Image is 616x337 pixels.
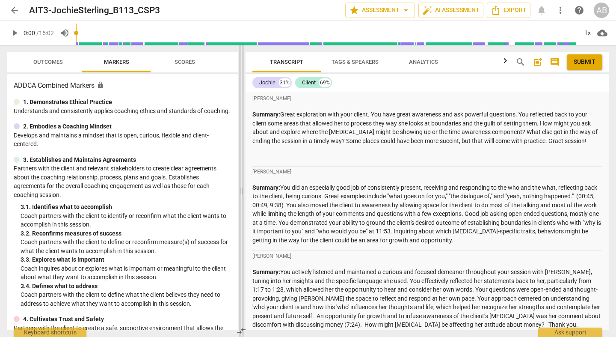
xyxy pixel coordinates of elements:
[14,328,86,337] div: Keyboard shortcuts
[319,78,331,87] div: 69%
[302,78,316,87] div: Client
[487,3,530,18] button: Export
[401,5,411,15] span: arrow_drop_down
[252,111,280,118] strong: Summary:
[21,229,231,238] div: 3. 2. Reconfirms measures of success
[21,264,231,282] p: Coach inquires about or explores what is important or meaningful to the client about what they wa...
[422,5,480,15] span: AI Assessment
[422,5,432,15] span: auto_fix_high
[21,290,231,308] p: Coach partners with the client to define what the client believes they need to address to achieve...
[349,5,359,15] span: star
[59,28,70,38] span: volume_up
[594,3,609,18] button: AB
[252,183,602,245] p: You did an especially good job of consistently present, receiving and responding to the who and t...
[21,238,231,255] p: Coach partners with the client to define or reconfirm measure(s) of success for what the client w...
[23,315,104,324] p: 4. Cultivates Trust and Safety
[349,5,411,15] span: Assessment
[21,255,231,264] div: 3. 3. Explores what is important
[270,59,303,65] span: Transcript
[550,57,560,67] span: comment
[33,59,63,65] span: Outcomes
[21,203,231,212] div: 3. 1. Identifies what to accomplish
[104,59,129,65] span: Markers
[14,131,231,149] p: Develops and maintains a mindset that is open, curious, flexible and client-centered.
[531,55,545,69] button: Add summary
[24,30,35,36] span: 0:00
[252,268,280,275] strong: Summary:
[23,98,112,107] p: 1. Demonstrates Ethical Practice
[572,3,587,18] a: Help
[548,55,562,69] button: Show/Hide comments
[14,164,231,199] p: Partners with the client and relevant stakeholders to create clear agreements about the coaching ...
[236,326,246,336] span: compare_arrows
[23,122,112,131] p: 2. Embodies a Coaching Mindset
[9,5,20,15] span: arrow_back
[567,54,602,70] button: Please Do Not Submit until your Assessment is Complete
[409,59,438,65] span: Analytics
[538,328,602,337] div: Ask support
[57,25,72,41] button: Volume
[252,184,280,191] strong: Summary:
[579,26,595,40] div: 1x
[279,78,290,87] div: 31%
[514,55,527,69] button: Search
[533,57,543,67] span: post_add
[29,5,160,16] h2: AIT3-JochieSterling_B113_CSP3
[14,107,231,116] p: Understands and consistently applies coaching ethics and standards of coaching.
[7,25,22,41] button: Play
[345,3,415,18] button: Assessment
[259,78,275,87] div: Jochie
[574,58,595,66] span: Submit
[515,57,526,67] span: search
[21,212,231,229] p: Coach partners with the client to identify or reconfirm what the client wants to accomplish in th...
[555,5,566,15] span: more_vert
[252,253,291,260] span: [PERSON_NAME]
[491,5,527,15] span: Export
[574,5,584,15] span: help
[597,28,607,38] span: cloud_download
[14,81,231,91] h3: ADDCA Combined Markers
[9,28,20,38] span: play_arrow
[36,30,54,36] span: / 15:02
[175,59,195,65] span: Scores
[23,155,136,164] p: 3. Establishes and Maintains Agreements
[418,3,483,18] button: AI Assessment
[21,282,231,291] div: 3. 4. Defines what to address
[332,59,379,65] span: Tags & Speakers
[252,110,602,145] p: Great exploration with your client. You have great awareness and ask powerful questions. You refl...
[252,168,291,176] span: [PERSON_NAME]
[97,81,104,89] span: Assessment is enabled for this document. The competency model is locked and follows the assessmen...
[252,95,291,102] span: [PERSON_NAME]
